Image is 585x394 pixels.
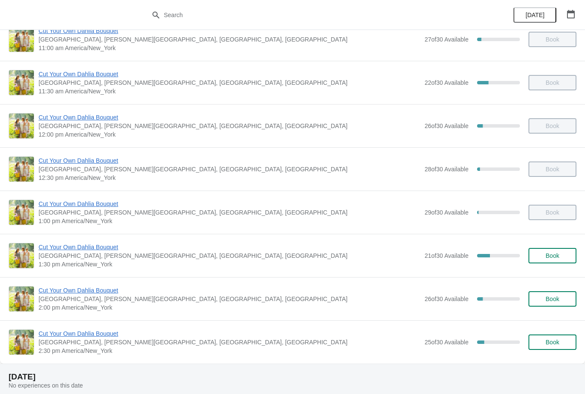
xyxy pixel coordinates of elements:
[39,260,420,269] span: 1:30 pm America/New_York
[9,113,34,138] img: Cut Your Own Dahlia Bouquet | Cross Street Flower Farm, Jacobs Lane, Norwell, MA, USA | 12:00 pm ...
[39,217,420,225] span: 1:00 pm America/New_York
[39,346,420,355] span: 2:30 pm America/New_York
[546,295,559,302] span: Book
[9,373,576,381] h2: [DATE]
[39,329,420,338] span: Cut Your Own Dahlia Bouquet
[9,243,34,268] img: Cut Your Own Dahlia Bouquet | Cross Street Flower Farm, Jacobs Lane, Norwell, MA, USA | 1:30 pm A...
[9,287,34,311] img: Cut Your Own Dahlia Bouquet | Cross Street Flower Farm, Jacobs Lane, Norwell, MA, USA | 2:00 pm A...
[39,251,420,260] span: [GEOGRAPHIC_DATA], [PERSON_NAME][GEOGRAPHIC_DATA], [GEOGRAPHIC_DATA], [GEOGRAPHIC_DATA]
[9,70,34,95] img: Cut Your Own Dahlia Bouquet | Cross Street Flower Farm, Jacobs Lane, Norwell, MA, USA | 11:30 am ...
[39,303,420,312] span: 2:00 pm America/New_York
[513,7,556,23] button: [DATE]
[528,291,576,307] button: Book
[39,122,420,130] span: [GEOGRAPHIC_DATA], [PERSON_NAME][GEOGRAPHIC_DATA], [GEOGRAPHIC_DATA], [GEOGRAPHIC_DATA]
[546,339,559,346] span: Book
[39,243,420,251] span: Cut Your Own Dahlia Bouquet
[525,12,544,18] span: [DATE]
[424,166,469,173] span: 28 of 30 Available
[424,295,469,302] span: 26 of 30 Available
[528,248,576,263] button: Book
[39,295,420,303] span: [GEOGRAPHIC_DATA], [PERSON_NAME][GEOGRAPHIC_DATA], [GEOGRAPHIC_DATA], [GEOGRAPHIC_DATA]
[39,130,420,139] span: 12:00 pm America/New_York
[39,27,420,35] span: Cut Your Own Dahlia Bouquet
[9,330,34,355] img: Cut Your Own Dahlia Bouquet | Cross Street Flower Farm, Jacobs Lane, Norwell, MA, USA | 2:30 pm A...
[39,44,420,52] span: 11:00 am America/New_York
[39,173,420,182] span: 12:30 pm America/New_York
[424,339,469,346] span: 25 of 30 Available
[9,27,34,52] img: Cut Your Own Dahlia Bouquet | Cross Street Flower Farm, Jacobs Lane, Norwell, MA, USA | 11:00 am ...
[424,122,469,129] span: 26 of 30 Available
[424,36,469,43] span: 27 of 30 Available
[39,156,420,165] span: Cut Your Own Dahlia Bouquet
[39,286,420,295] span: Cut Your Own Dahlia Bouquet
[164,7,439,23] input: Search
[424,252,469,259] span: 21 of 30 Available
[39,208,420,217] span: [GEOGRAPHIC_DATA], [PERSON_NAME][GEOGRAPHIC_DATA], [GEOGRAPHIC_DATA], [GEOGRAPHIC_DATA]
[39,35,420,44] span: [GEOGRAPHIC_DATA], [PERSON_NAME][GEOGRAPHIC_DATA], [GEOGRAPHIC_DATA], [GEOGRAPHIC_DATA]
[39,338,420,346] span: [GEOGRAPHIC_DATA], [PERSON_NAME][GEOGRAPHIC_DATA], [GEOGRAPHIC_DATA], [GEOGRAPHIC_DATA]
[39,113,420,122] span: Cut Your Own Dahlia Bouquet
[39,200,420,208] span: Cut Your Own Dahlia Bouquet
[9,382,83,389] span: No experiences on this date
[39,165,420,173] span: [GEOGRAPHIC_DATA], [PERSON_NAME][GEOGRAPHIC_DATA], [GEOGRAPHIC_DATA], [GEOGRAPHIC_DATA]
[39,87,420,96] span: 11:30 am America/New_York
[546,252,559,259] span: Book
[39,70,420,78] span: Cut Your Own Dahlia Bouquet
[424,209,469,216] span: 29 of 30 Available
[9,200,34,225] img: Cut Your Own Dahlia Bouquet | Cross Street Flower Farm, Jacobs Lane, Norwell, MA, USA | 1:00 pm A...
[39,78,420,87] span: [GEOGRAPHIC_DATA], [PERSON_NAME][GEOGRAPHIC_DATA], [GEOGRAPHIC_DATA], [GEOGRAPHIC_DATA]
[424,79,469,86] span: 22 of 30 Available
[9,157,34,182] img: Cut Your Own Dahlia Bouquet | Cross Street Flower Farm, Jacobs Lane, Norwell, MA, USA | 12:30 pm ...
[528,334,576,350] button: Book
